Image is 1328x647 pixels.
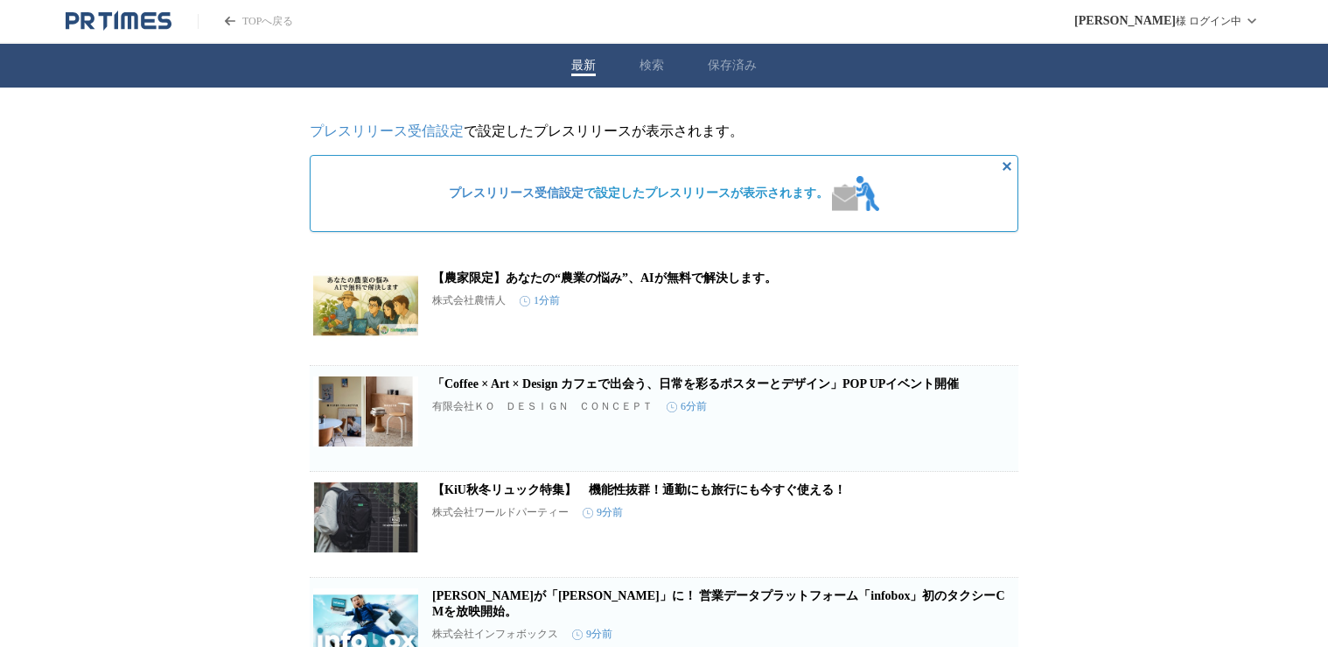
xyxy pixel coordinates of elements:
button: 保存済み [708,58,757,74]
a: 「Coffee × Art × Design カフェで出会う、日常を彩るポスターとデザイン」POP UPイベント開催 [432,377,959,390]
span: で設定したプレスリリースが表示されます。 [449,186,828,201]
a: [PERSON_NAME]が「[PERSON_NAME]」に！ 営業データプラットフォーム「infobox」初のタクシーCMを放映開始。 [432,589,1005,618]
time: 6分前 [667,399,707,414]
a: PR TIMESのトップページはこちら [198,14,293,29]
time: 9分前 [572,627,612,642]
a: プレスリリース受信設定 [310,123,464,138]
a: 【KiU秋冬リュック特集】 機能性抜群！通勤にも旅行にも今すぐ使える！ [432,483,846,496]
p: 有限会社ＫＯ ＤＥＳＩＧＮ ＣＯＮＣＥＰＴ [432,399,653,414]
time: 1分前 [520,293,560,308]
p: で設定したプレスリリースが表示されます。 [310,123,1018,141]
time: 9分前 [583,505,623,520]
img: 【KiU秋冬リュック特集】 機能性抜群！通勤にも旅行にも今すぐ使える！ [313,482,418,552]
img: 「Coffee × Art × Design カフェで出会う、日常を彩るポスターとデザイン」POP UPイベント開催 [313,376,418,447]
a: PR TIMESのトップページはこちら [66,11,171,32]
button: 最新 [571,58,596,74]
a: プレスリリース受信設定 [449,186,584,200]
a: 【農家限定】あなたの“農業の悩み”、AIが無料で解決します。 [432,271,777,285]
span: [PERSON_NAME] [1074,14,1176,28]
img: 【農家限定】あなたの“農業の悩み”、AIが無料で解決します。 [313,271,418,341]
p: 株式会社インフォボックス [432,627,558,642]
button: 検索 [640,58,664,74]
button: 非表示にする [996,156,1017,177]
p: 株式会社ワールドパーティー [432,505,569,520]
p: 株式会社農情人 [432,293,506,308]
